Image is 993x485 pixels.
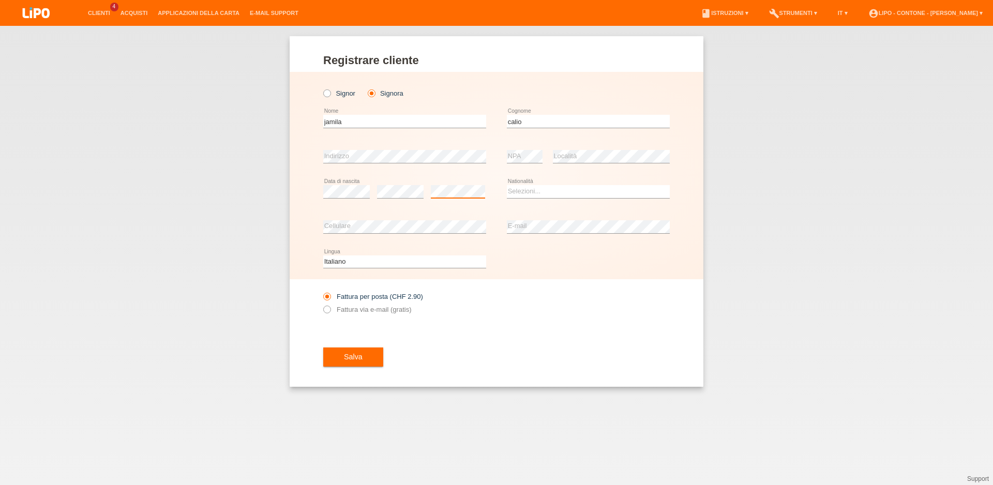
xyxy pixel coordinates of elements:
[323,347,383,367] button: Salva
[344,353,363,361] span: Salva
[323,293,423,300] label: Fattura per posta (CHF 2.90)
[868,8,879,19] i: account_circle
[368,89,403,97] label: Signora
[701,8,711,19] i: book
[10,21,62,29] a: LIPO pay
[764,10,822,16] a: buildStrumenti ▾
[863,10,988,16] a: account_circleLIPO - Contone - [PERSON_NAME] ▾
[323,293,330,306] input: Fattura per posta (CHF 2.90)
[769,8,779,19] i: build
[323,306,330,319] input: Fattura via e-mail (gratis)
[115,10,153,16] a: Acquisti
[323,89,355,97] label: Signor
[153,10,245,16] a: Applicazioni della carta
[696,10,753,16] a: bookIstruzioni ▾
[110,3,118,11] span: 4
[967,475,989,482] a: Support
[368,89,374,96] input: Signora
[323,54,670,67] h1: Registrare cliente
[323,89,330,96] input: Signor
[83,10,115,16] a: Clienti
[323,306,411,313] label: Fattura via e-mail (gratis)
[245,10,304,16] a: E-mail Support
[833,10,853,16] a: IT ▾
